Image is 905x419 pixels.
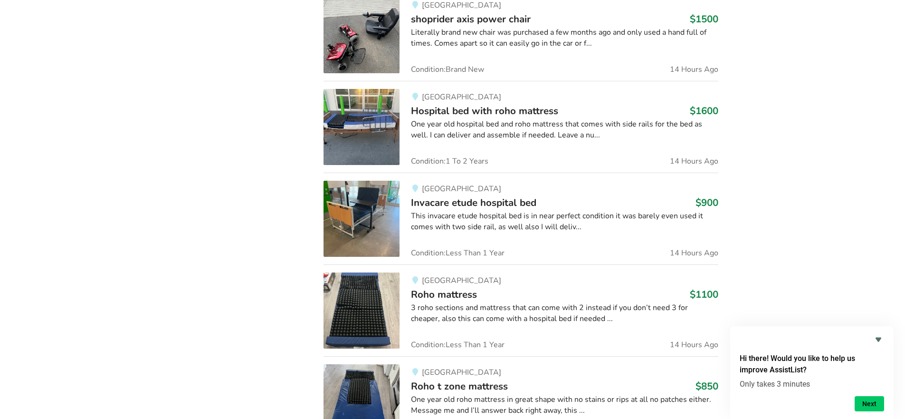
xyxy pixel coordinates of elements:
[670,66,718,73] span: 14 Hours Ago
[411,119,718,141] div: One year old hospital bed and roho mattress that comes with side rails for the bed as well. I can...
[324,264,718,356] a: bedroom equipment-roho mattress [GEOGRAPHIC_DATA]Roho mattress$11003 roho sections and mattress t...
[690,13,718,25] h3: $1500
[411,288,477,301] span: Roho mattress
[695,196,718,209] h3: $900
[422,367,501,378] span: [GEOGRAPHIC_DATA]
[411,104,558,117] span: Hospital bed with roho mattress
[411,341,505,349] span: Condition: Less Than 1 Year
[422,275,501,286] span: [GEOGRAPHIC_DATA]
[324,273,400,349] img: bedroom equipment-roho mattress
[411,249,505,257] span: Condition: Less Than 1 Year
[670,249,718,257] span: 14 Hours Ago
[411,12,531,26] span: shoprider axis power chair
[411,302,718,324] div: 3 roho sections and mattress that can come with 2 instead if you don’t need 3 for cheaper, also t...
[411,380,508,393] span: Roho t zone mattress
[324,181,400,257] img: bedroom equipment-invacare etude hospital bed
[695,380,718,392] h3: $850
[411,66,484,73] span: Condition: Brand New
[740,380,884,389] p: Only takes 3 minutes
[422,184,501,194] span: [GEOGRAPHIC_DATA]
[411,211,718,233] div: This invacare etude hospital bed is in near perfect condition it was barely even used it comes wi...
[411,157,488,165] span: Condition: 1 To 2 Years
[740,334,884,411] div: Hi there! Would you like to help us improve AssistList?
[422,92,501,102] span: [GEOGRAPHIC_DATA]
[670,157,718,165] span: 14 Hours Ago
[690,288,718,301] h3: $1100
[873,334,884,345] button: Hide survey
[740,353,884,376] h2: Hi there! Would you like to help us improve AssistList?
[324,173,718,264] a: bedroom equipment-invacare etude hospital bed[GEOGRAPHIC_DATA]Invacare etude hospital bed$900This...
[324,89,400,165] img: bedroom equipment-hospital bed with roho mattress
[411,27,718,49] div: Literally brand new chair was purchased a few months ago and only used a hand full of times. Come...
[690,105,718,117] h3: $1600
[855,396,884,411] button: Next question
[324,81,718,173] a: bedroom equipment-hospital bed with roho mattress [GEOGRAPHIC_DATA]Hospital bed with roho mattres...
[411,196,536,209] span: Invacare etude hospital bed
[670,341,718,349] span: 14 Hours Ago
[411,394,718,416] div: One year old roho mattress in great shape with no stains or rips at all no patches either. Messag...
